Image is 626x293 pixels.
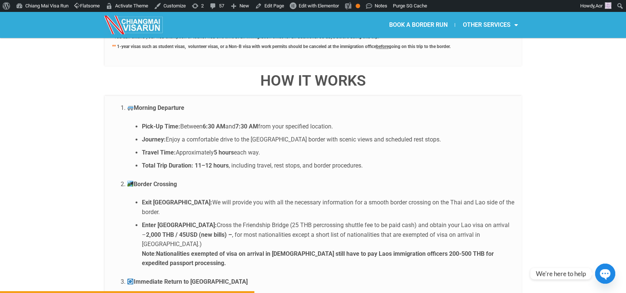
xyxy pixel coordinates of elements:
[389,44,451,49] span: going on this trip to the border.
[356,4,360,8] div: OK
[114,34,379,39] span: You can extend your visa exemption or tourist visa one time at an immigration office for an addit...
[142,199,212,206] strong: Exit [GEOGRAPHIC_DATA]:
[195,162,229,169] strong: 11–12 hours
[381,16,455,34] a: BOOK A BORDER RUN
[595,3,603,9] span: Aor
[142,122,514,131] li: Between and from your specified location.
[142,250,155,257] strong: Note
[127,278,133,284] img: 🔄
[142,250,494,267] strong: Nationalities exempted of visa on arrival in [DEMOGRAPHIC_DATA] still have to pay Laos immigratio...
[127,104,184,111] strong: Morning Departure
[142,162,193,169] strong: Total Trip Duration:
[142,136,166,143] strong: Journey:
[203,123,225,130] strong: 6:30 AM
[127,181,133,187] img: 🏞️
[299,3,339,9] span: Edit with Elementor
[214,149,234,156] strong: 5 hours
[455,16,525,34] a: OTHER SERVICES
[142,198,514,217] li: We will provide you with all the necessary information for a smooth border crossing on the Thai a...
[234,149,260,156] span: each way.
[376,44,389,49] u: before
[142,135,514,144] li: Enjoy a comfortable drive to the [GEOGRAPHIC_DATA] border with scenic views and scheduled rest st...
[142,222,217,229] strong: Enter [GEOGRAPHIC_DATA]:
[313,16,525,34] nav: Menu
[235,123,258,130] strong: 7:30 AM
[142,220,514,268] li: Cross the Friendship Bridge (25 THB percrossing shuttle fee to be paid cash) and obtain your Lao ...
[142,149,176,156] strong: Travel Time:
[127,278,248,285] strong: Immediate Return to [GEOGRAPHIC_DATA]
[229,162,363,169] span: , including travel, rest stops, and border procedures.
[146,231,232,238] strong: 2,000 THB / 45USD (new bills) –
[127,105,133,111] img: 🚐
[105,73,522,88] h4: How It Works
[142,123,180,130] strong: Pick-Up Time:
[127,181,177,188] strong: Border Crossing
[117,44,376,49] span: 1-year visas such as student visas, volunteer visas, or a Non-B visa with work permits should be ...
[176,149,214,156] span: Approximately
